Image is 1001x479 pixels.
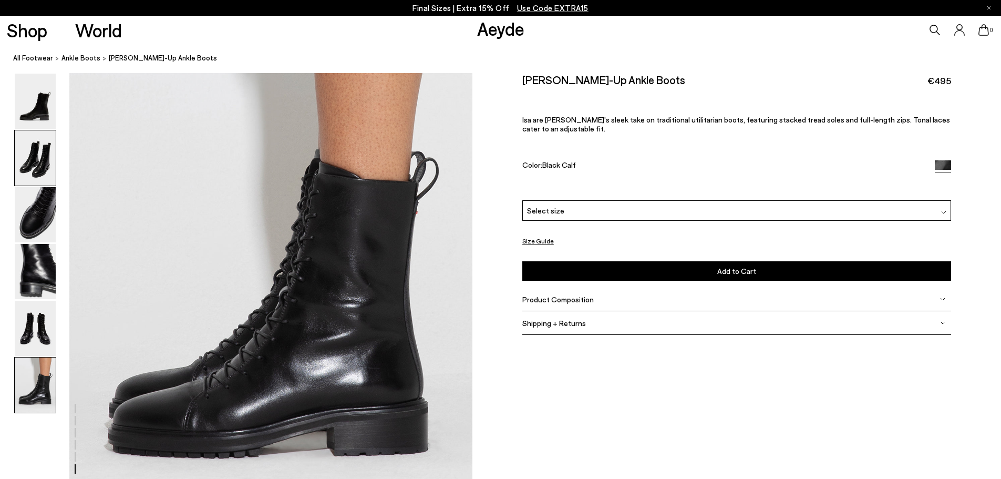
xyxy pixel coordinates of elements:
[61,53,100,64] a: Ankle Boots
[542,160,576,169] span: Black Calf
[522,295,594,304] span: Product Composition
[7,21,47,39] a: Shop
[522,235,554,248] button: Size Guide
[15,130,56,186] img: Isa Lace-Up Ankle Boots - Image 2
[15,358,56,413] img: Isa Lace-Up Ankle Boots - Image 6
[522,261,951,281] button: Add to Cart
[940,297,945,302] img: svg%3E
[13,53,53,64] a: All Footwear
[15,301,56,356] img: Isa Lace-Up Ankle Boots - Image 5
[940,320,945,325] img: svg%3E
[941,210,946,215] img: svg%3E
[109,53,217,64] span: [PERSON_NAME]-Up Ankle Boots
[522,160,921,172] div: Color:
[927,74,951,87] span: €495
[477,17,524,39] a: Aeyde
[717,267,756,276] span: Add to Cart
[527,205,564,216] span: Select size
[15,187,56,242] img: Isa Lace-Up Ankle Boots - Image 3
[522,73,685,86] h2: [PERSON_NAME]-Up Ankle Boots
[989,27,994,33] span: 0
[13,44,1001,73] nav: breadcrumb
[522,319,586,328] span: Shipping + Returns
[61,54,100,62] span: Ankle Boots
[15,74,56,129] img: Isa Lace-Up Ankle Boots - Image 1
[15,244,56,299] img: Isa Lace-Up Ankle Boots - Image 4
[412,2,589,15] p: Final Sizes | Extra 15% Off
[522,115,950,133] span: Isa are [PERSON_NAME]'s sleek take on traditional utilitarian boots, featuring stacked tread sole...
[978,24,989,36] a: 0
[517,3,589,13] span: Navigate to /collections/ss25-final-sizes
[75,21,122,39] a: World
